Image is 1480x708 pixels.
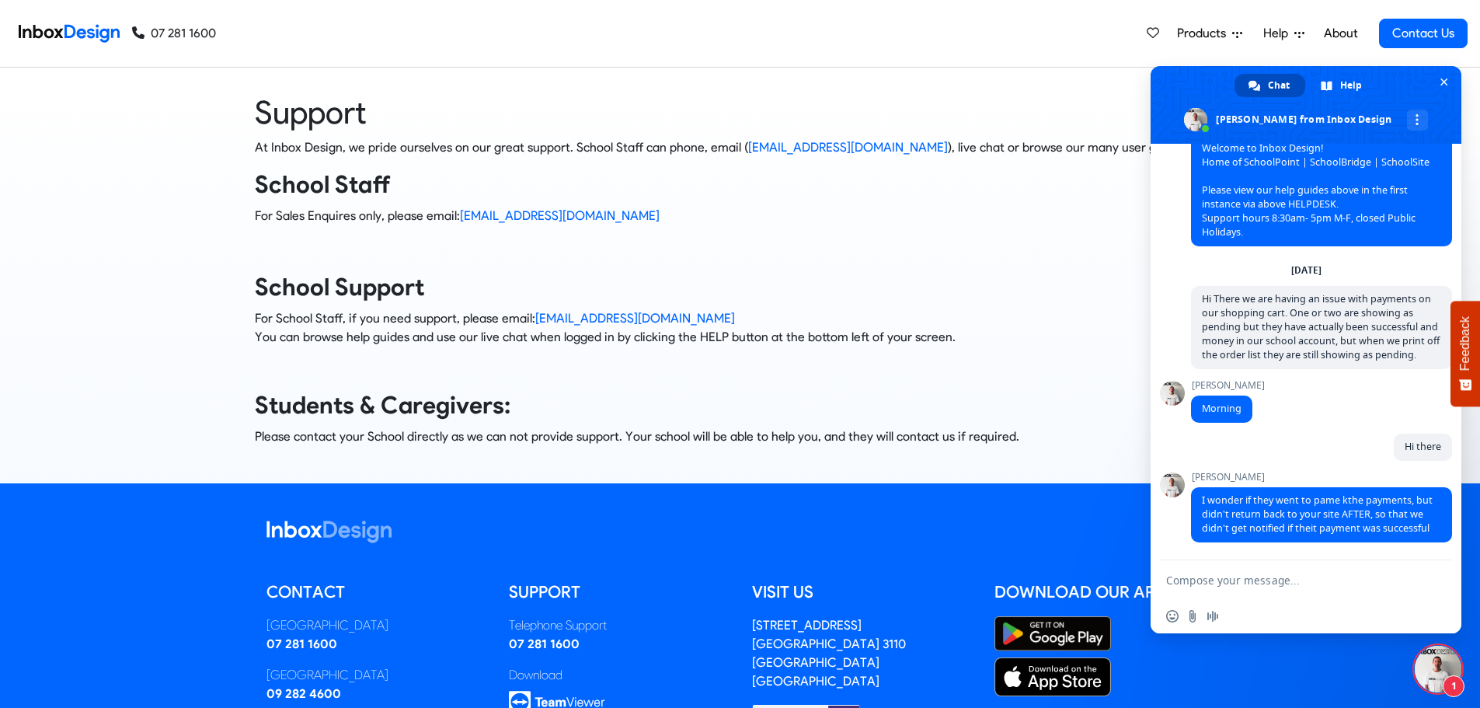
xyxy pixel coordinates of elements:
span: Welcome to Inbox Design! Home of SchoolPoint | SchoolBridge | SchoolSite Please view our help gui... [1202,141,1430,239]
h5: Download our App [994,581,1214,604]
a: Contact Us [1379,19,1468,48]
div: More channels [1407,110,1428,131]
p: For School Staff, if you need support, please email: You can browse help guides and use our live ... [255,309,1226,347]
p: For Sales Enquires only, please email: [255,207,1226,225]
h5: Contact [266,581,486,604]
span: 1 [1443,675,1464,697]
span: I wonder if they went to pame kthe payments, but didn't return back to your site AFTER, so that w... [1202,494,1433,535]
strong: Students & Caregivers: [255,391,510,420]
h5: Support [509,581,729,604]
a: [EMAIL_ADDRESS][DOMAIN_NAME] [748,140,948,155]
a: About [1319,18,1362,49]
a: 09 282 4600 [266,686,341,701]
div: [GEOGRAPHIC_DATA] [266,616,486,635]
span: Insert an emoji [1166,610,1179,623]
h5: Visit us [752,581,972,604]
textarea: Compose your message... [1166,574,1412,588]
span: Morning [1202,402,1241,415]
span: Hi there [1405,440,1441,453]
span: [PERSON_NAME] [1191,472,1452,483]
strong: School Staff [255,170,391,199]
a: 07 281 1600 [266,637,337,651]
span: Close chat [1436,74,1452,90]
p: Please contact your School directly as we can not provide support. Your school will be able to he... [255,427,1226,446]
a: [STREET_ADDRESS][GEOGRAPHIC_DATA] 3110[GEOGRAPHIC_DATA][GEOGRAPHIC_DATA] [752,618,906,689]
heading: Support [255,92,1226,132]
div: Download [509,666,729,685]
button: Feedback - Show survey [1450,301,1480,406]
a: 07 281 1600 [509,637,580,651]
div: [DATE] [1291,266,1322,275]
a: Help [1257,18,1311,49]
span: Products [1177,24,1232,43]
div: [GEOGRAPHIC_DATA] [266,666,486,685]
a: [EMAIL_ADDRESS][DOMAIN_NAME] [535,311,735,326]
span: Chat [1268,74,1290,97]
span: Hi There we are having an issue with payments on our shopping cart. One or two are showing as pen... [1202,292,1440,361]
p: At Inbox Design, we pride ourselves on our great support. School Staff can phone, email ( ), live... [255,138,1226,157]
span: Feedback [1458,316,1472,371]
img: Apple App Store [994,657,1111,696]
span: [PERSON_NAME] [1191,380,1265,391]
a: 07 281 1600 [132,24,216,43]
div: Telephone Support [509,616,729,635]
span: Send a file [1186,610,1199,623]
img: Google Play Store [994,616,1111,651]
img: logo_inboxdesign_white.svg [266,521,392,543]
div: Close chat [1415,646,1461,692]
a: [EMAIL_ADDRESS][DOMAIN_NAME] [460,208,660,223]
a: Products [1171,18,1248,49]
span: Audio message [1207,610,1219,623]
span: Help [1263,24,1294,43]
div: Help [1307,74,1377,97]
span: Help [1340,74,1362,97]
address: [STREET_ADDRESS] [GEOGRAPHIC_DATA] 3110 [GEOGRAPHIC_DATA] [GEOGRAPHIC_DATA] [752,618,906,689]
div: Chat [1234,74,1305,97]
strong: School Support [255,273,424,302]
